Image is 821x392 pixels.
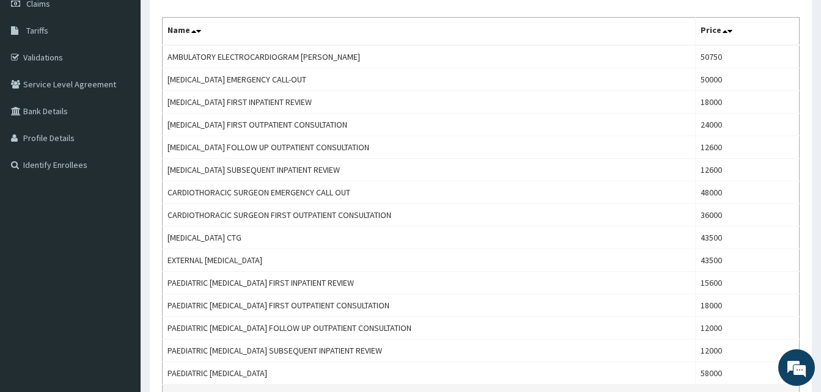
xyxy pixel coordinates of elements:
[696,159,800,181] td: 12600
[163,227,696,249] td: [MEDICAL_DATA] CTG
[163,68,696,91] td: [MEDICAL_DATA] EMERGENCY CALL-OUT
[163,159,696,181] td: [MEDICAL_DATA] SUBSEQUENT INPATIENT REVIEW
[23,61,50,92] img: d_794563401_company_1708531726252_794563401
[6,262,233,305] textarea: Type your message and hit 'Enter'
[696,136,800,159] td: 12600
[163,339,696,362] td: PAEDIATRIC [MEDICAL_DATA] SUBSEQUENT INPATIENT REVIEW
[696,68,800,91] td: 50000
[696,18,800,46] th: Price
[163,317,696,339] td: PAEDIATRIC [MEDICAL_DATA] FOLLOW UP OUTPATIENT CONSULTATION
[163,272,696,294] td: PAEDIATRIC [MEDICAL_DATA] FIRST INPATIENT REVIEW
[696,204,800,227] td: 36000
[696,339,800,362] td: 12000
[696,272,800,294] td: 15600
[163,249,696,272] td: EXTERNAL [MEDICAL_DATA]
[696,91,800,114] td: 18000
[163,181,696,204] td: CARDIOTHORACIC SURGEON EMERGENCY CALL OUT
[696,294,800,317] td: 18000
[163,45,696,68] td: AMBULATORY ELECTROCARDIOGRAM [PERSON_NAME]
[163,114,696,136] td: [MEDICAL_DATA] FIRST OUTPATIENT CONSULTATION
[163,91,696,114] td: [MEDICAL_DATA] FIRST INPATIENT REVIEW
[201,6,230,35] div: Minimize live chat window
[163,362,696,385] td: PAEDIATRIC [MEDICAL_DATA]
[71,118,169,241] span: We're online!
[696,317,800,339] td: 12000
[696,45,800,68] td: 50750
[696,249,800,272] td: 43500
[696,362,800,385] td: 58000
[163,294,696,317] td: PAEDIATRIC [MEDICAL_DATA] FIRST OUTPATIENT CONSULTATION
[64,68,205,84] div: Chat with us now
[163,136,696,159] td: [MEDICAL_DATA] FOLLOW UP OUTPATIENT CONSULTATION
[26,25,48,36] span: Tariffs
[163,204,696,227] td: CARDIOTHORACIC SURGEON FIRST OUTPATIENT CONSULTATION
[696,181,800,204] td: 48000
[163,18,696,46] th: Name
[696,114,800,136] td: 24000
[696,227,800,249] td: 43500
